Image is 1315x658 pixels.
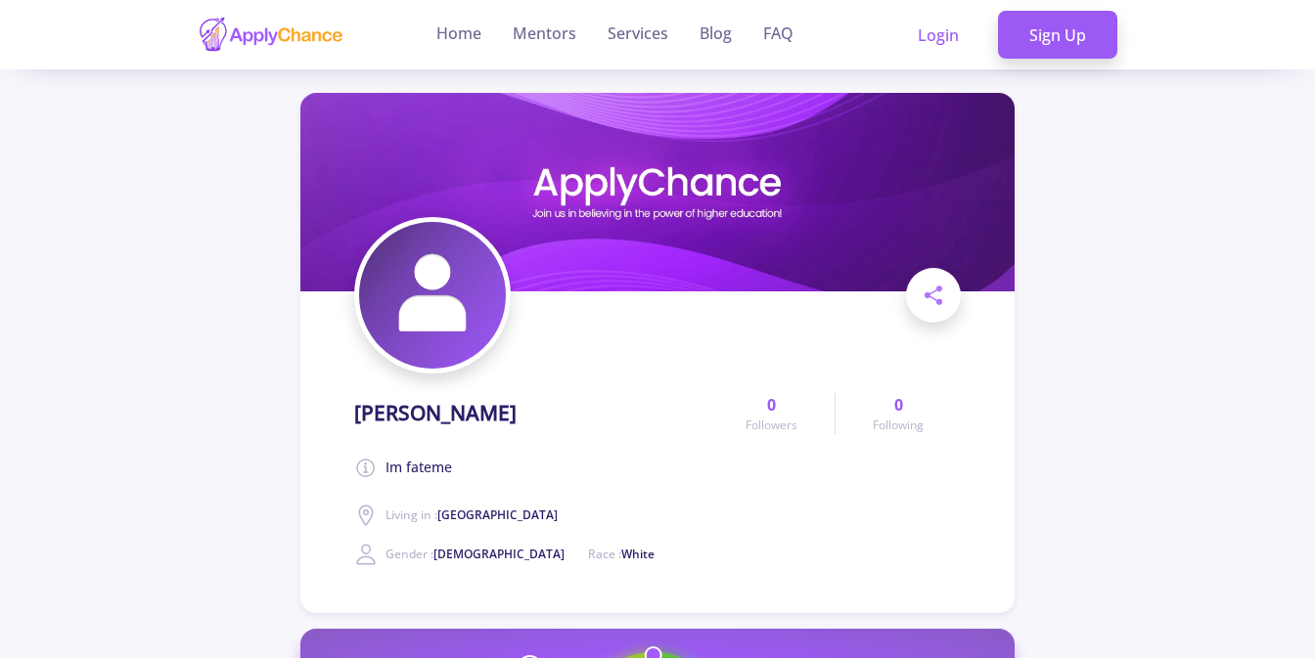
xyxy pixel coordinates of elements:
img: Fatemeh Panahandehcover image [300,93,1015,291]
span: [DEMOGRAPHIC_DATA] [433,546,565,562]
span: Gender : [385,546,565,562]
img: Fatemeh Panahandehavatar [359,222,506,369]
span: Followers [746,417,797,434]
span: Living in : [385,506,558,523]
span: 0 [767,393,776,417]
span: Following [873,417,924,434]
a: 0Following [835,393,961,434]
span: Race : [588,546,655,562]
a: Sign Up [998,11,1117,60]
span: White [621,546,655,562]
a: 0Followers [708,393,835,434]
h1: [PERSON_NAME] [354,401,517,425]
span: 0 [894,393,903,417]
a: Login [886,11,990,60]
span: Im fateme [385,457,452,480]
img: applychance logo [198,16,344,54]
span: [GEOGRAPHIC_DATA] [437,506,558,523]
